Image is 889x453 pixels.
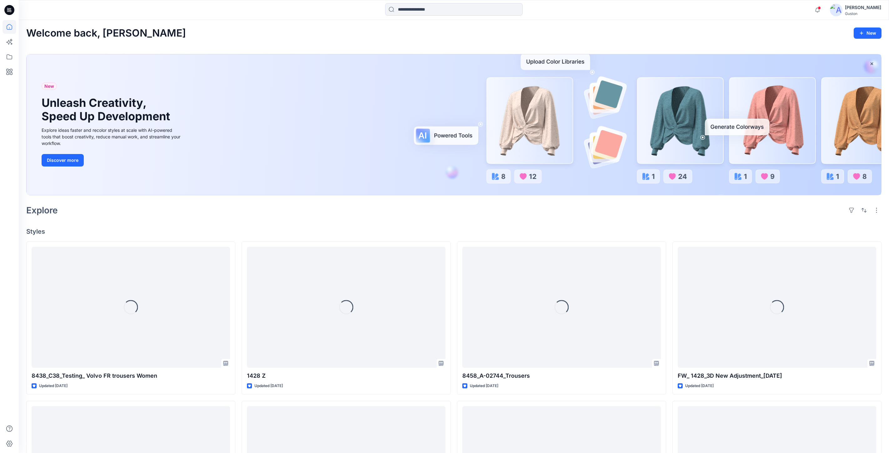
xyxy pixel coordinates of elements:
div: [PERSON_NAME] [845,4,881,11]
h2: Explore [26,205,58,215]
div: Explore ideas faster and recolor styles at scale with AI-powered tools that boost creativity, red... [42,127,182,147]
p: FW_ 1428_3D New Adjustment_[DATE] [678,371,876,380]
button: New [854,27,881,39]
h4: Styles [26,228,881,235]
span: New [44,82,54,90]
p: 1428 Z [247,371,445,380]
h1: Unleash Creativity, Speed Up Development [42,96,173,123]
p: Updated [DATE] [685,383,714,389]
p: Updated [DATE] [254,383,283,389]
p: 8458_A-02744_Trousers [462,371,661,380]
p: Updated [DATE] [39,383,68,389]
button: Discover more [42,154,84,167]
div: Guston [845,11,881,16]
h2: Welcome back, [PERSON_NAME] [26,27,186,39]
img: avatar [830,4,842,16]
p: Updated [DATE] [470,383,498,389]
a: Discover more [42,154,182,167]
p: 8438_C38_Testing_ Volvo FR trousers Women [32,371,230,380]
